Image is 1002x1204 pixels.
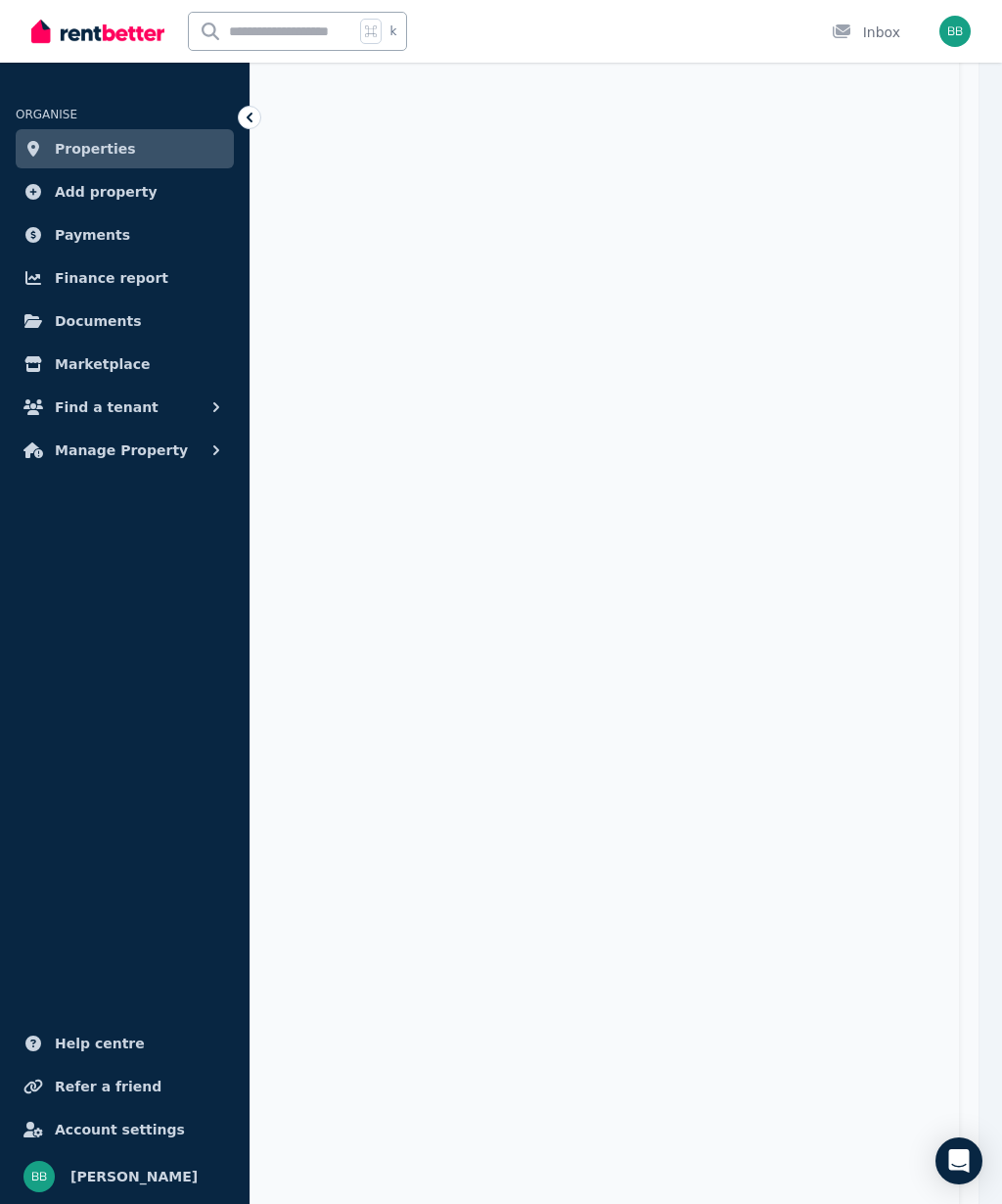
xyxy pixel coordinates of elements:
span: Payments [55,223,130,247]
a: Payments [16,215,234,255]
button: Manage Property [16,431,234,470]
span: Marketplace [55,352,150,376]
span: Account settings [55,1118,185,1141]
a: Documents [16,301,234,341]
a: Finance report [16,258,234,298]
div: Open Intercom Messenger [935,1137,982,1184]
span: [PERSON_NAME] [70,1165,198,1188]
span: Add property [55,180,158,204]
img: RentBetter [31,17,164,46]
span: ORGANISE [16,108,77,121]
img: Bernie Brennan [939,16,971,47]
span: Help centre [55,1032,145,1055]
span: Finance report [55,266,168,290]
a: Account settings [16,1110,234,1149]
button: Find a tenant [16,388,234,427]
span: Documents [55,309,142,333]
a: Add property [16,172,234,211]
a: Help centre [16,1024,234,1063]
span: Find a tenant [55,395,159,419]
a: Marketplace [16,345,234,384]
a: Refer a friend [16,1067,234,1106]
span: Refer a friend [55,1075,161,1098]
span: Manage Property [55,439,188,462]
div: Inbox [832,23,900,42]
span: k [389,23,396,39]
img: Bernie Brennan [23,1161,55,1192]
span: Properties [55,137,136,161]
a: Properties [16,129,234,168]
